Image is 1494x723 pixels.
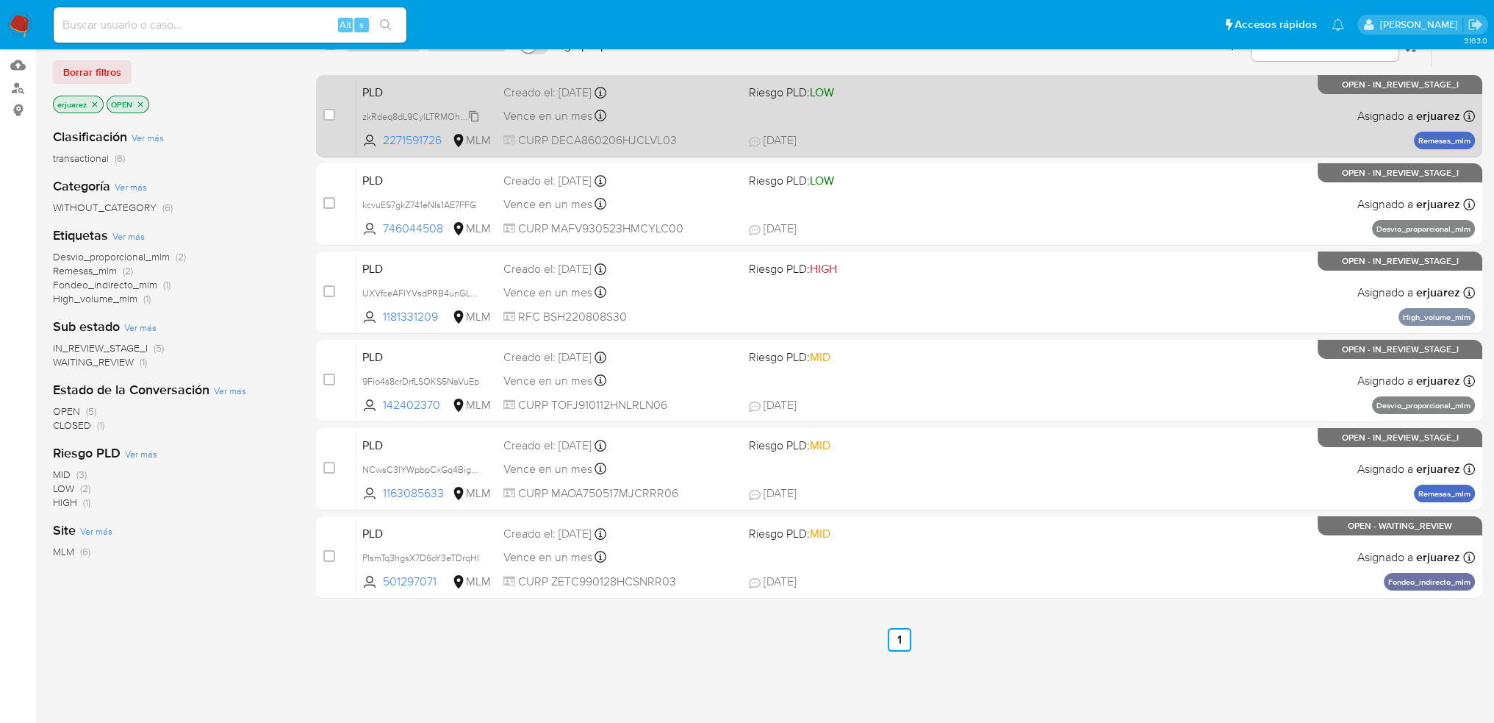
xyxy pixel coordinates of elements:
span: s [359,18,364,32]
input: Buscar usuario o caso... [54,15,406,35]
span: Alt [340,18,351,32]
span: 3.163.0 [1463,35,1487,46]
span: Accesos rápidos [1235,17,1317,32]
p: erika.juarez@mercadolibre.com.mx [1379,18,1462,32]
a: Notificaciones [1332,18,1344,31]
button: search-icon [370,15,401,35]
a: Salir [1468,17,1483,32]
